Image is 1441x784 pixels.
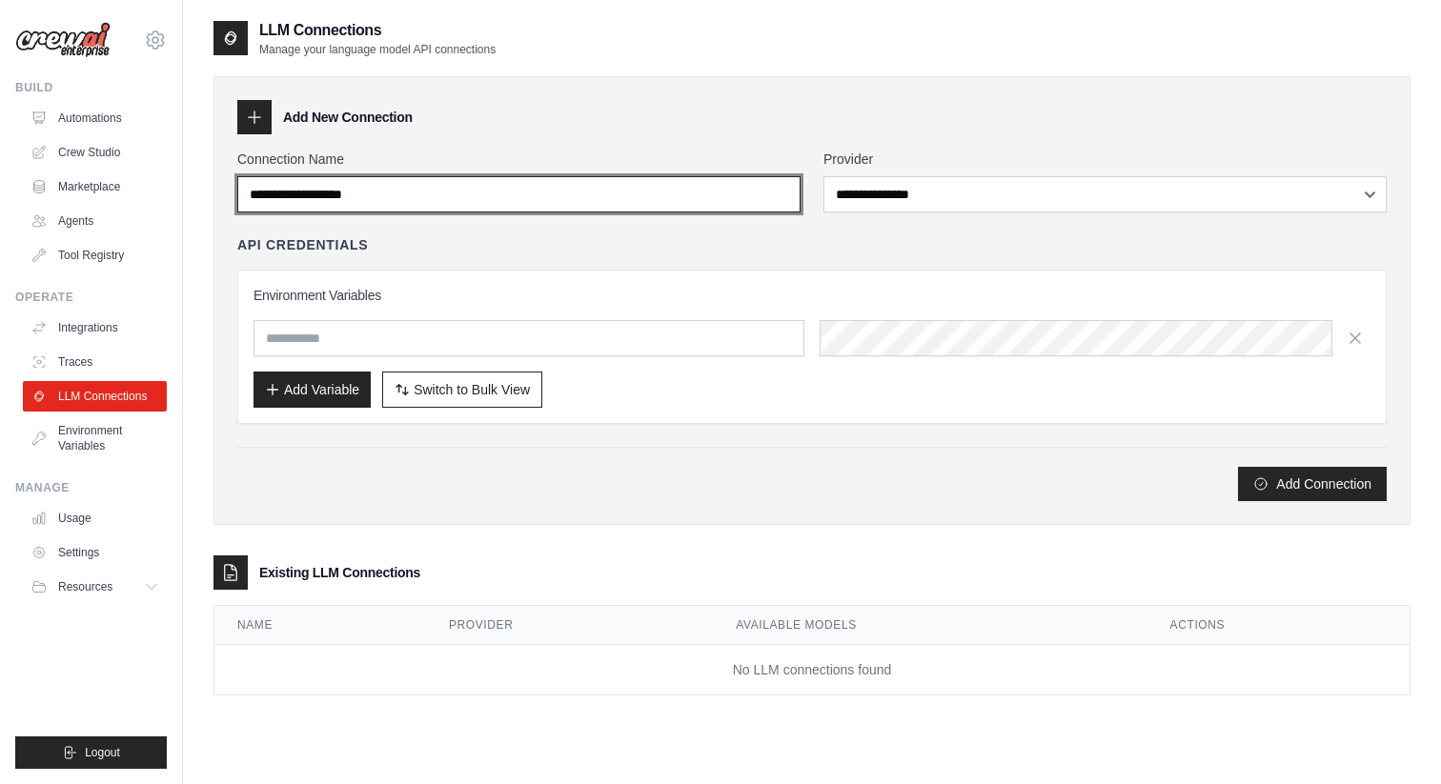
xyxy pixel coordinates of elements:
a: Tool Registry [23,240,167,271]
a: Automations [23,103,167,133]
h3: Existing LLM Connections [259,563,420,582]
label: Provider [823,150,1387,169]
th: Available Models [713,606,1147,645]
div: Build [15,80,167,95]
button: Switch to Bulk View [382,372,542,408]
p: Manage your language model API connections [259,42,496,57]
h4: API Credentials [237,235,368,254]
button: Resources [23,572,167,602]
td: No LLM connections found [214,645,1410,695]
span: Logout [85,745,120,760]
div: Operate [15,290,167,305]
th: Actions [1147,606,1410,645]
a: Marketplace [23,171,167,202]
button: Add Variable [254,372,371,408]
h3: Add New Connection [283,108,413,127]
button: Add Connection [1238,467,1387,501]
div: Manage [15,480,167,495]
a: Agents [23,206,167,236]
button: Logout [15,736,167,769]
label: Connection Name [237,150,801,169]
a: Settings [23,537,167,568]
span: Resources [58,579,112,594]
h3: Environment Variables [254,286,1370,305]
th: Name [214,606,426,645]
th: Provider [426,606,713,645]
a: Integrations [23,312,167,343]
h2: LLM Connections [259,19,496,42]
a: Traces [23,347,167,377]
a: Crew Studio [23,137,167,168]
span: Switch to Bulk View [414,380,530,399]
a: Usage [23,503,167,533]
a: Environment Variables [23,415,167,461]
a: LLM Connections [23,381,167,412]
img: Logo [15,22,111,58]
